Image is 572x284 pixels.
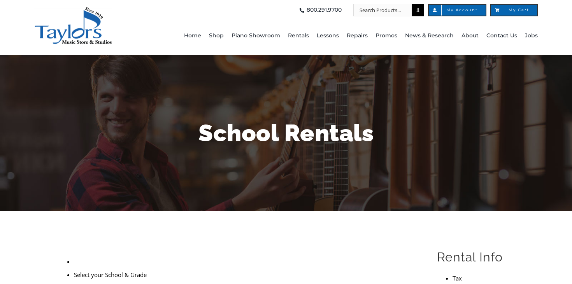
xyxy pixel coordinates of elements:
[34,6,112,14] a: taylors-music-store-west-chester
[165,4,537,16] nav: Top Right
[297,4,342,16] a: 800.291.9700
[353,4,412,16] input: Search Products...
[317,16,339,55] a: Lessons
[499,8,529,12] span: My Cart
[288,30,309,42] span: Rentals
[307,4,342,16] span: 800.291.9700
[525,30,538,42] span: Jobs
[232,30,280,42] span: Piano Showroom
[58,117,514,149] h1: School Rentals
[412,4,424,16] input: Search
[428,4,486,16] a: My Account
[461,30,479,42] span: About
[486,30,517,42] span: Contact Us
[209,16,224,55] a: Shop
[405,16,454,55] a: News & Research
[317,30,339,42] span: Lessons
[375,16,397,55] a: Promos
[288,16,309,55] a: Rentals
[165,16,537,55] nav: Main Menu
[347,30,368,42] span: Repairs
[405,30,454,42] span: News & Research
[490,4,538,16] a: My Cart
[184,16,201,55] a: Home
[375,30,397,42] span: Promos
[437,8,478,12] span: My Account
[437,249,514,265] h2: Rental Info
[347,16,368,55] a: Repairs
[461,16,479,55] a: About
[525,16,538,55] a: Jobs
[184,30,201,42] span: Home
[486,16,517,55] a: Contact Us
[232,16,280,55] a: Piano Showroom
[74,268,419,281] li: Select your School & Grade
[209,30,224,42] span: Shop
